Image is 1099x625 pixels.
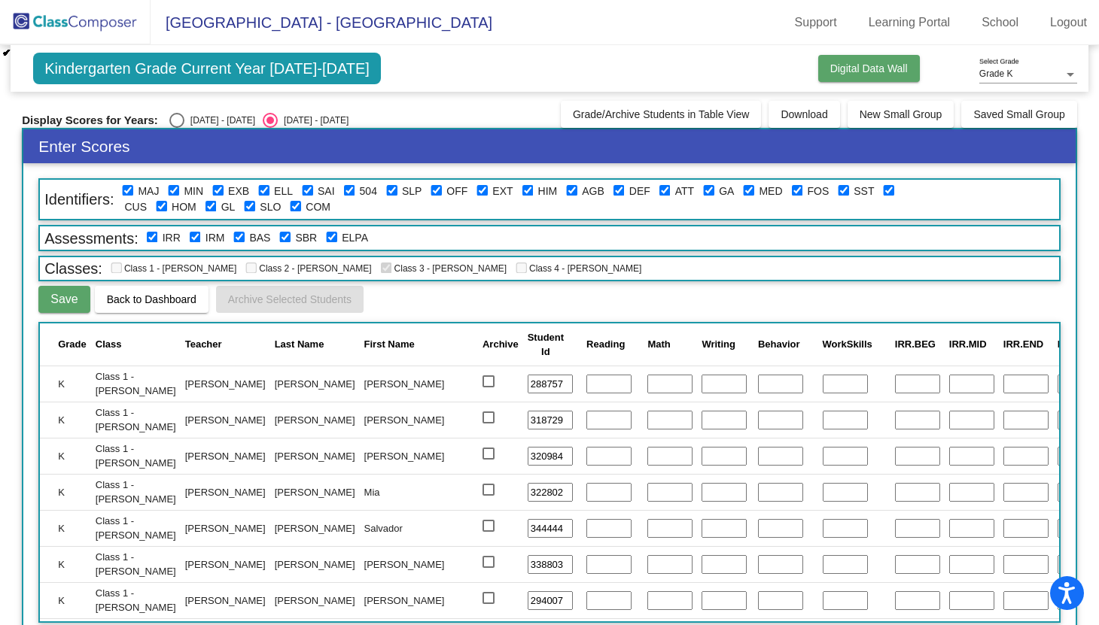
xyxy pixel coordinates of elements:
[40,366,91,402] td: K
[528,330,577,360] div: Student Id
[561,101,762,128] button: Grade/Archive Students in Table View
[181,366,270,402] td: [PERSON_NAME]
[91,402,181,438] td: Class 1 - [PERSON_NAME]
[381,263,507,274] span: Class 3 - [PERSON_NAME]
[184,114,255,127] div: [DATE] - [DATE]
[360,366,478,402] td: [PERSON_NAME]
[702,337,735,352] div: Writing
[647,337,693,352] div: Math
[249,230,270,246] label: BAS Instructional Level
[360,438,478,474] td: [PERSON_NAME]
[538,184,558,199] label: High maintenence
[40,228,142,249] span: Assessments:
[245,263,371,274] span: Class 2 - [PERSON_NAME]
[360,510,478,546] td: Salvador
[860,108,942,120] span: New Small Group
[40,582,91,618] td: K
[818,55,920,82] button: Digital Data Wall
[360,582,478,618] td: [PERSON_NAME]
[783,11,849,35] a: Support
[138,184,159,199] label: Major Behavior
[857,11,963,35] a: Learning Portal
[586,337,638,352] div: Reading
[172,199,196,215] label: Homeless / Doubled Up
[221,199,236,215] label: Wears Glasses
[185,337,222,352] div: Teacher
[275,337,355,352] div: Last Name
[23,129,1076,163] h3: Enter Scores
[446,184,467,199] label: Off Task
[769,101,839,128] button: Download
[216,286,364,313] button: Archive Selected Students
[181,474,270,510] td: [PERSON_NAME]
[91,582,181,618] td: Class 1 - [PERSON_NAME]
[181,546,270,582] td: [PERSON_NAME]
[781,108,827,120] span: Download
[111,263,236,274] span: Class 1 - [PERSON_NAME]
[830,62,908,74] span: Digital Data Wall
[807,184,829,199] label: Foster
[582,184,604,199] label: Aggressive Behavior
[40,323,91,366] th: Grade
[228,184,249,199] label: Extreme Behavior
[40,546,91,582] td: K
[342,230,368,246] label: ELPAC
[270,438,360,474] td: [PERSON_NAME]
[360,402,478,438] td: [PERSON_NAME]
[528,330,564,360] div: Student Id
[40,474,91,510] td: K
[492,184,513,199] label: Excessive Talking
[274,184,293,199] label: English Language Learner
[295,230,317,246] label: SAEBRS
[228,293,352,305] span: Archive Selected Students
[181,402,270,438] td: [PERSON_NAME]
[40,510,91,546] td: K
[163,230,181,246] label: iReady Reading Diagnostic
[270,582,360,618] td: [PERSON_NAME]
[40,189,118,210] span: Identifiers:
[185,337,266,352] div: Teacher
[629,184,650,199] label: Defiant
[124,199,147,215] label: Custody Concerns
[895,338,936,350] span: IRR.BEG
[40,438,91,474] td: K
[50,293,78,305] span: Save
[40,258,107,279] span: Classes:
[306,199,330,215] label: Combo Class
[516,263,641,274] span: Class 4 - [PERSON_NAME]
[364,337,473,352] div: First Name
[961,101,1076,128] button: Saved Small Group
[33,53,381,84] span: Kindergarten Grade Current Year [DATE]-[DATE]
[759,184,782,199] label: Medical Concerns (i.e. allergy, asthma)
[823,337,872,352] div: WorkSkills
[647,337,670,352] div: Math
[205,230,225,246] label: iReady Math Diagnostic
[151,11,492,35] span: [GEOGRAPHIC_DATA] - [GEOGRAPHIC_DATA]
[483,338,519,350] span: Archive
[848,101,954,128] button: New Small Group
[1038,11,1099,35] a: Logout
[402,184,422,199] label: IEP for Speech ONLY
[758,337,800,352] div: Behavior
[181,510,270,546] td: [PERSON_NAME]
[970,11,1031,35] a: School
[702,337,749,352] div: Writing
[758,337,814,352] div: Behavior
[95,286,209,313] button: Back to Dashboard
[96,337,122,352] div: Class
[184,184,203,199] label: Minor Behavior
[38,286,90,313] button: Save
[181,582,270,618] td: [PERSON_NAME]
[91,438,181,474] td: Class 1 - [PERSON_NAME]
[360,546,478,582] td: [PERSON_NAME]
[91,510,181,546] td: Class 1 - [PERSON_NAME]
[270,474,360,510] td: [PERSON_NAME]
[91,474,181,510] td: Class 1 - [PERSON_NAME]
[169,113,349,128] mat-radio-group: Select an option
[270,546,360,582] td: [PERSON_NAME]
[573,108,750,120] span: Grade/Archive Students in Table View
[91,366,181,402] td: Class 1 - [PERSON_NAME]
[181,438,270,474] td: [PERSON_NAME]
[949,338,987,350] span: IRR.MID
[270,402,360,438] td: [PERSON_NAME]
